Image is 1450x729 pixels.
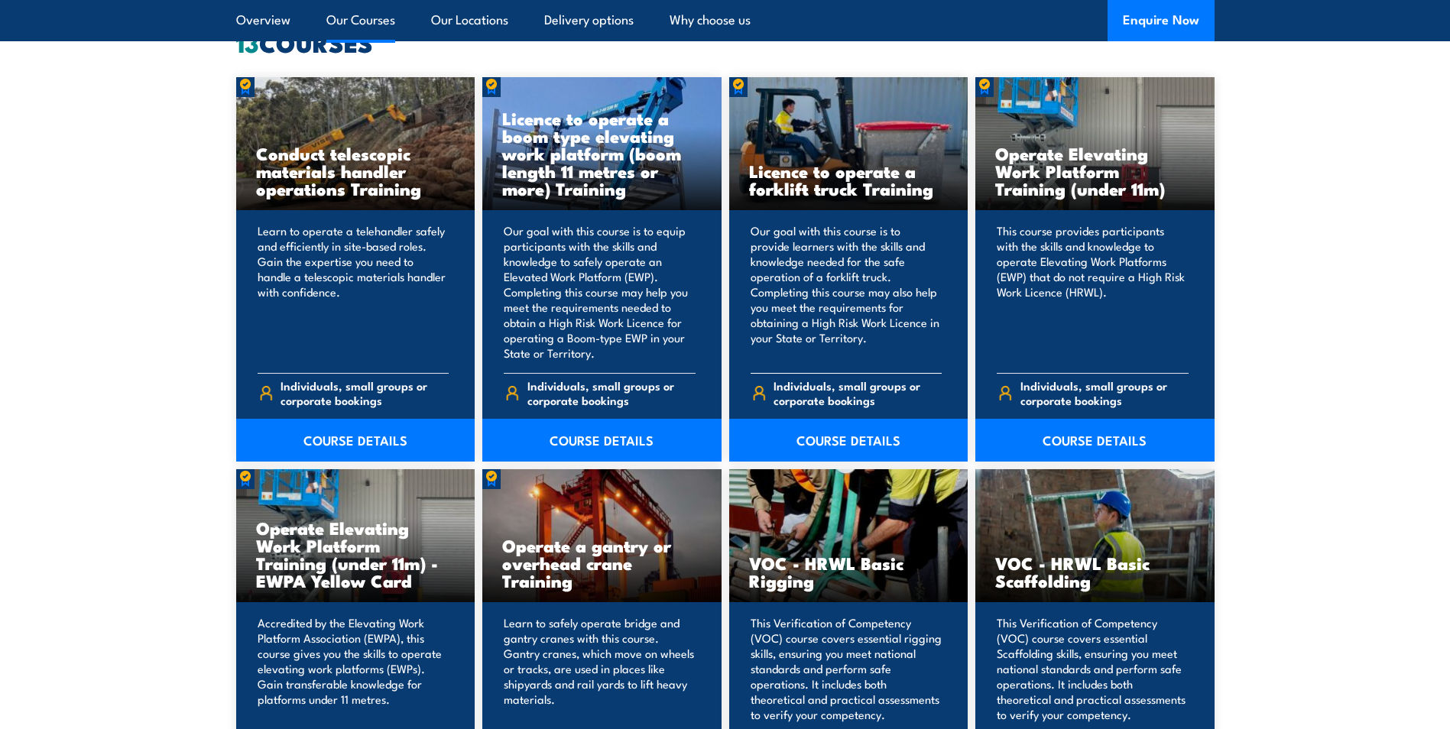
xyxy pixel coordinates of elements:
span: Individuals, small groups or corporate bookings [527,378,696,407]
a: COURSE DETAILS [975,419,1215,462]
p: Learn to operate a telehandler safely and efficiently in site-based roles. Gain the expertise you... [258,223,449,361]
h3: Operate Elevating Work Platform Training (under 11m) - EWPA Yellow Card [256,519,456,589]
strong: 13 [236,23,259,61]
h3: Operate a gantry or overhead crane Training [502,536,702,589]
h2: COURSES [236,31,1215,53]
h3: Licence to operate a boom type elevating work platform (boom length 11 metres or more) Training [502,109,702,197]
a: COURSE DETAILS [236,419,475,462]
span: Individuals, small groups or corporate bookings [281,378,449,407]
h3: Licence to operate a forklift truck Training [749,162,949,197]
p: Our goal with this course is to equip participants with the skills and knowledge to safely operat... [504,223,696,361]
a: COURSE DETAILS [729,419,968,462]
p: This Verification of Competency (VOC) course covers essential rigging skills, ensuring you meet n... [751,615,942,722]
h3: VOC - HRWL Basic Rigging [749,554,949,589]
p: Accredited by the Elevating Work Platform Association (EWPA), this course gives you the skills to... [258,615,449,722]
span: Individuals, small groups or corporate bookings [1020,378,1189,407]
p: Our goal with this course is to provide learners with the skills and knowledge needed for the saf... [751,223,942,361]
h3: Conduct telescopic materials handler operations Training [256,144,456,197]
h3: VOC - HRWL Basic Scaffolding [995,554,1195,589]
p: This Verification of Competency (VOC) course covers essential Scaffolding skills, ensuring you me... [997,615,1189,722]
span: Individuals, small groups or corporate bookings [774,378,942,407]
p: Learn to safely operate bridge and gantry cranes with this course. Gantry cranes, which move on w... [504,615,696,722]
p: This course provides participants with the skills and knowledge to operate Elevating Work Platfor... [997,223,1189,361]
a: COURSE DETAILS [482,419,722,462]
h3: Operate Elevating Work Platform Training (under 11m) [995,144,1195,197]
